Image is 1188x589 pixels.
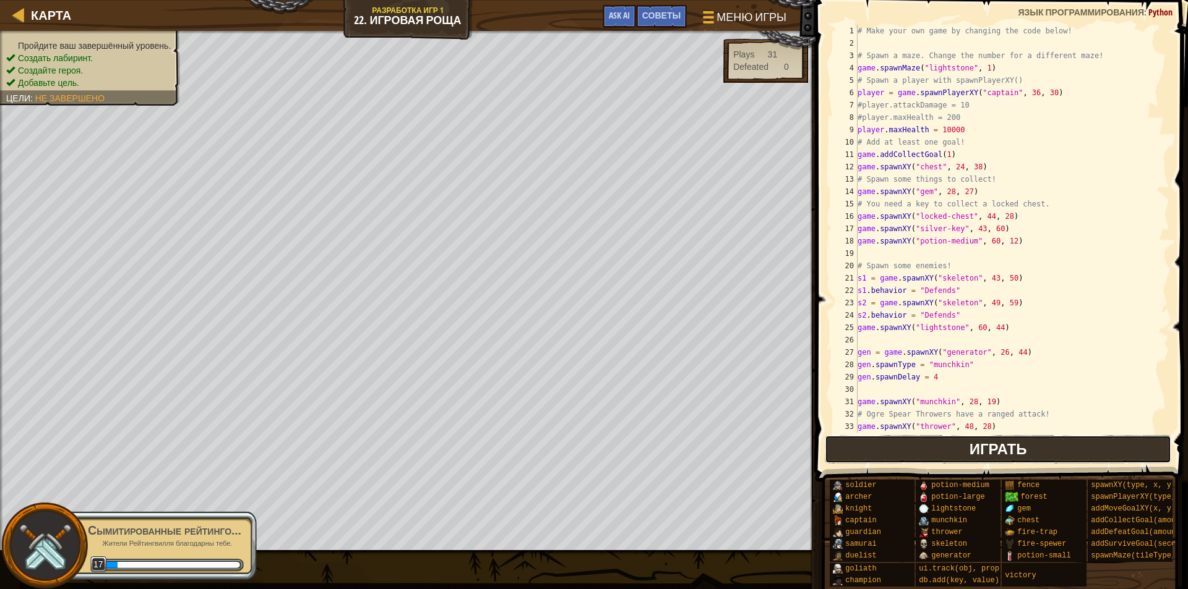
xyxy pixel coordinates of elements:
img: portrait.png [833,480,843,490]
span: archer [845,493,872,501]
span: victory [1005,571,1036,580]
span: fence [1017,481,1039,489]
li: Создать лабиринт. [6,52,171,64]
div: 13 [833,173,858,185]
div: Defeated [733,61,768,73]
span: ui.track(obj, prop) [919,564,1004,573]
span: Добавьте цель. [18,78,79,88]
img: trees_1.png [1005,492,1018,502]
div: 21 [833,272,858,284]
img: portrait.png [1005,504,1015,514]
img: portrait.png [1005,480,1015,490]
span: generator [931,551,971,560]
span: knight [845,504,872,513]
img: portrait.png [1005,527,1015,537]
img: portrait.png [919,539,929,549]
div: Plays [733,48,754,61]
div: 23 [833,297,858,309]
span: Ask AI [609,9,630,21]
a: Карта [25,7,71,23]
div: Сымитированные рейтинговые игры [88,522,244,539]
div: 5 [833,74,858,87]
div: 2 [833,37,858,49]
img: portrait.png [919,504,929,514]
div: 19 [833,247,858,260]
div: 16 [833,210,858,222]
span: thrower [931,528,962,536]
img: portrait.png [833,575,843,585]
img: portrait.png [833,527,843,537]
img: portrait.png [833,551,843,561]
span: munchkin [931,516,967,525]
span: : [1144,6,1148,18]
div: 14 [833,185,858,198]
span: duelist [845,551,876,560]
div: 31 [833,396,858,408]
button: Ask AI [603,5,636,28]
img: portrait.png [919,480,929,490]
img: portrait.png [1005,515,1015,525]
span: Меню игры [717,9,786,25]
span: goliath [845,564,876,573]
div: 4 [833,62,858,74]
span: Python [1148,6,1173,18]
div: 31 [768,48,778,61]
img: portrait.png [833,504,843,514]
div: 7 [833,99,858,111]
span: Создайте героя. [18,66,83,75]
div: 1 [833,25,858,37]
div: 32 [833,408,858,420]
div: 11 [833,148,858,161]
span: gem [1017,504,1031,513]
div: 28 [833,358,858,371]
img: swords.png [17,518,73,574]
div: 27 [833,346,858,358]
span: chest [1017,516,1039,525]
span: champion [845,576,881,585]
div: 12 [833,161,858,173]
img: portrait.png [833,539,843,549]
span: db.add(key, value) [919,576,999,585]
div: 0 [784,61,789,73]
div: 26 [833,334,858,346]
span: Не завершено [35,93,105,103]
span: guardian [845,528,881,536]
li: Создайте героя. [6,64,171,77]
span: Пройдите ваш завершённый уровень. [18,41,171,51]
span: spawnXY(type, x, y) [1091,481,1176,489]
span: forest [1021,493,1048,501]
span: potion-medium [931,481,989,489]
img: portrait.png [833,492,843,502]
li: Добавьте цель. [6,77,171,89]
div: 33 [833,420,858,433]
div: 34 [833,433,858,445]
img: portrait.png [833,515,843,525]
div: 6 [833,87,858,99]
img: portrait.png [919,551,929,561]
img: portrait.png [919,492,929,502]
span: skeleton [931,540,967,548]
span: Играть [970,439,1027,459]
div: 20 [833,260,858,272]
div: 29 [833,371,858,383]
span: addMoveGoalXY(x, y) [1091,504,1176,513]
span: potion-small [1017,551,1070,560]
div: 8 [833,111,858,124]
span: captain [845,516,876,525]
div: 25 [833,321,858,334]
span: Советы [642,9,681,21]
div: 15 [833,198,858,210]
span: samurai [845,540,876,548]
p: Жители Рейтингвилля благодарны тебе. [88,539,244,548]
img: portrait.png [919,515,929,525]
img: portrait.png [833,564,843,574]
span: 17 [90,556,107,573]
img: portrait.png [1005,539,1015,549]
div: 17 [833,222,858,235]
span: soldier [845,481,876,489]
div: 10 [833,136,858,148]
span: fire-trap [1017,528,1057,536]
button: Играть [825,435,1172,464]
span: Цели [6,93,30,103]
div: 18 [833,235,858,247]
